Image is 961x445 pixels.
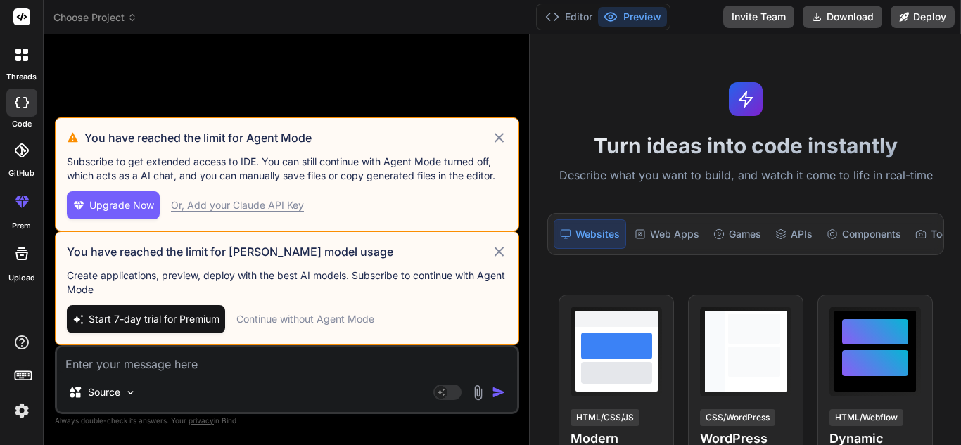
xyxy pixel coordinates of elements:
div: Web Apps [629,219,705,249]
label: GitHub [8,167,34,179]
button: Start 7-day trial for Premium [67,305,225,333]
span: Start 7-day trial for Premium [89,312,219,326]
h1: Turn ideas into code instantly [539,133,953,158]
p: Subscribe to get extended access to IDE. You can still continue with Agent Mode turned off, which... [67,155,507,183]
p: Create applications, preview, deploy with the best AI models. Subscribe to continue with Agent Mode [67,269,507,297]
div: Components [821,219,907,249]
p: Describe what you want to build, and watch it come to life in real-time [539,167,953,185]
button: Editor [540,7,598,27]
h3: You have reached the limit for [PERSON_NAME] model usage [67,243,491,260]
button: Deploy [891,6,955,28]
label: Upload [8,272,35,284]
img: icon [492,385,506,399]
div: Games [708,219,767,249]
div: APIs [770,219,818,249]
button: Invite Team [723,6,794,28]
div: Websites [554,219,626,249]
button: Download [803,6,882,28]
button: Preview [598,7,667,27]
h3: You have reached the limit for Agent Mode [84,129,491,146]
span: privacy [189,416,214,425]
img: settings [10,399,34,423]
button: Upgrade Now [67,191,160,219]
div: HTML/CSS/JS [571,409,639,426]
img: Pick Models [125,387,136,399]
label: code [12,118,32,130]
label: threads [6,71,37,83]
img: attachment [470,385,486,401]
span: Choose Project [53,11,137,25]
p: Source [88,385,120,399]
div: Continue without Agent Mode [236,312,374,326]
span: Upgrade Now [89,198,154,212]
label: prem [12,220,31,232]
div: CSS/WordPress [700,409,775,426]
div: HTML/Webflow [829,409,903,426]
p: Always double-check its answers. Your in Bind [55,414,519,427]
div: Or, Add your Claude API Key [171,198,304,212]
